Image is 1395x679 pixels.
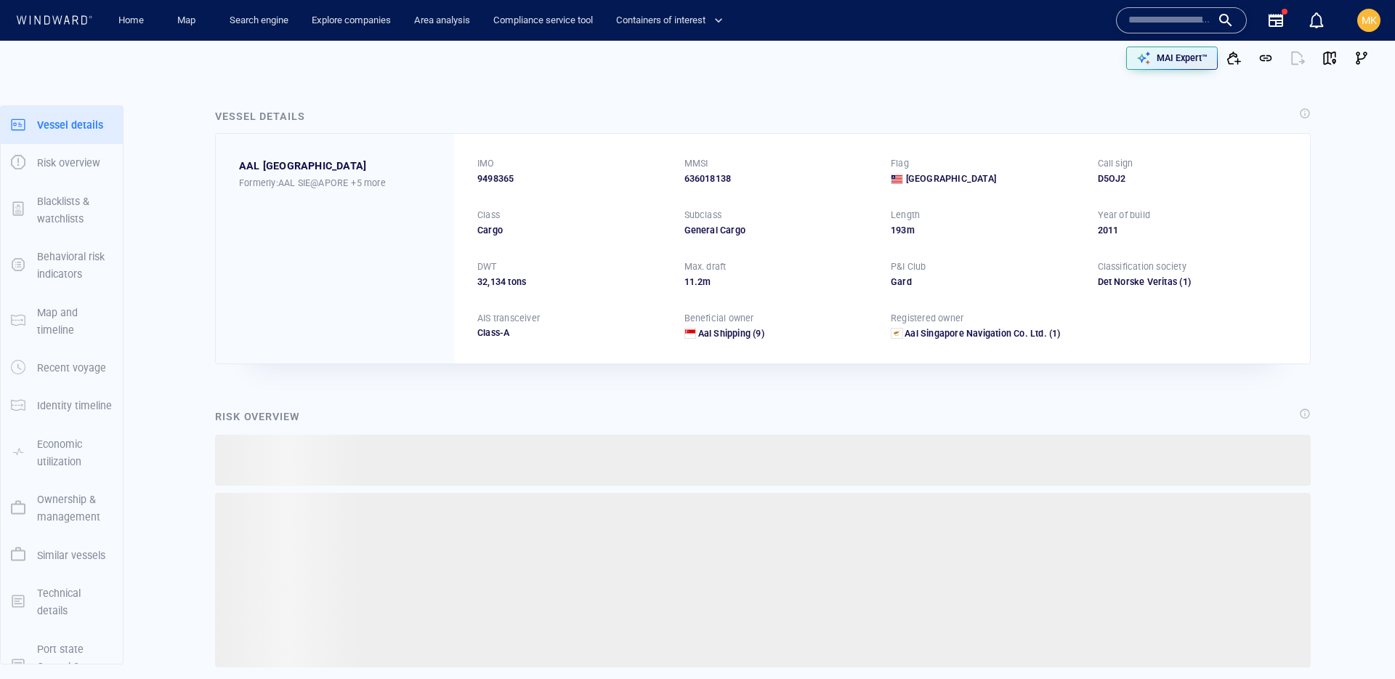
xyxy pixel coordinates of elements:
div: Vessel details [215,108,305,125]
div: D5OJ2 [1098,172,1287,185]
p: Subclass [684,209,722,222]
span: 193 [891,225,907,236]
p: Vessel details [37,116,103,134]
button: Map and timeline [1,294,123,350]
button: Visual Link Analysis [1346,42,1378,74]
div: Notification center [1308,12,1325,29]
a: Risk overview [1,156,123,169]
a: Identity timeline [1,398,123,412]
a: Aal Shipping (9) [698,327,764,340]
a: Recent voyage [1,361,123,374]
a: Compliance service tool [488,8,599,33]
p: DWT [477,260,497,273]
iframe: Chat [1333,614,1384,668]
p: Max. draft [684,260,727,273]
a: Search engine [224,8,294,33]
a: Technical details [1,594,123,608]
button: Economic utilization [1,425,123,481]
a: Port state Control & Casualties [1,659,123,672]
a: Aal Singapore Navigation Co. Ltd. (1) [905,327,1060,340]
button: Recent voyage [1,349,123,387]
button: Identity timeline [1,387,123,425]
p: AIS transceiver [477,312,540,325]
div: Det Norske Veritas [1098,276,1287,289]
p: MAI Expert™ [1157,52,1208,65]
p: Technical details [37,584,113,620]
p: Map and timeline [37,304,113,339]
button: Behavioral risk indicators [1,238,123,294]
p: Classification society [1098,260,1186,273]
p: Ownership & management [37,491,113,526]
span: Containers of interest [616,12,723,29]
div: General Cargo [684,224,874,237]
p: Flag [891,157,909,170]
a: Behavioral risk indicators [1,258,123,272]
button: Technical details [1,574,123,630]
p: Registered owner [891,312,963,325]
button: Get link [1250,42,1282,74]
button: Add to vessel list [1218,42,1250,74]
span: . [695,276,697,287]
a: Similar vessels [1,547,123,561]
div: Formerly: AAL SIE@APORE [239,175,431,190]
p: MMSI [684,157,708,170]
span: m [703,276,711,287]
p: Blacklists & watchlists [37,193,113,228]
span: 2 [697,276,703,287]
p: Recent voyage [37,359,106,377]
p: Length [891,209,920,222]
a: Vessel details [1,117,123,131]
span: ‌ [215,493,1311,667]
p: +5 more [351,175,385,190]
span: Aal Singapore Navigation Co. Ltd. [905,328,1047,339]
div: 2011 [1098,224,1287,237]
a: Map and timeline [1,313,123,327]
div: 32,134 tons [477,276,667,289]
p: Risk overview [37,154,100,172]
p: Beneficial owner [684,312,754,325]
button: Blacklists & watchlists [1,182,123,238]
button: View on map [1314,42,1346,74]
a: Explore companies [306,8,397,33]
p: Year of build [1098,209,1151,222]
button: Containers of interest [610,8,735,33]
div: Risk overview [215,408,300,425]
span: (9) [751,327,764,340]
span: Aal Shipping [698,328,751,339]
span: 9498365 [477,172,514,185]
p: IMO [477,157,495,170]
button: MK [1354,6,1383,35]
button: Risk overview [1,144,123,182]
div: AAL [GEOGRAPHIC_DATA] [239,157,366,174]
p: Identity timeline [37,397,112,414]
a: Home [113,8,150,33]
span: (1) [1177,276,1287,289]
button: Vessel details [1,106,123,144]
button: Home [108,8,154,33]
a: Map [171,8,206,33]
button: Map [166,8,212,33]
a: Blacklists & watchlists [1,202,123,216]
p: Economic utilization [37,435,113,471]
a: Ownership & management [1,501,123,515]
button: Ownership & management [1,481,123,537]
a: Economic utilization [1,445,123,459]
a: Area analysis [408,8,476,33]
p: P&I Club [891,260,926,273]
span: m [907,225,915,236]
span: Class-A [477,327,509,338]
div: 636018138 [684,172,874,185]
p: Similar vessels [37,547,105,564]
span: MK [1362,15,1377,26]
button: MAI Expert™ [1126,47,1218,70]
span: [GEOGRAPHIC_DATA] [906,172,996,185]
p: Class [477,209,500,222]
div: Det Norske Veritas [1098,276,1178,289]
button: Similar vessels [1,537,123,574]
span: (1) [1047,327,1061,340]
span: 11 [684,276,695,287]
